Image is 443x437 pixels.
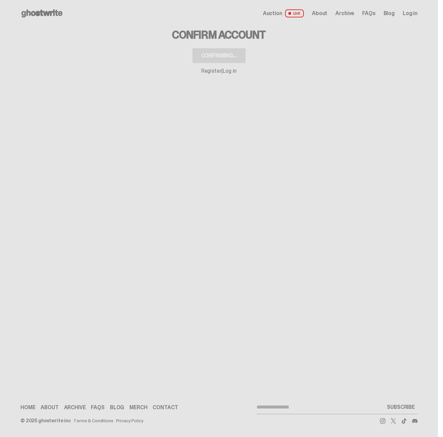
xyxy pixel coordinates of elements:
a: Register [201,67,222,74]
a: Log in [223,67,237,74]
button: SUBSCRIBE [384,400,418,414]
span: LIVE [285,9,304,17]
a: About [41,405,58,410]
a: FAQs [91,405,104,410]
a: Auction LIVE [263,9,304,17]
div: © 2025 ghostwrite inc [20,418,71,423]
a: Log in [403,11,418,16]
a: Home [20,405,35,410]
a: Privacy Policy [116,418,144,423]
a: Archive [64,405,86,410]
a: About [312,11,327,16]
a: FAQs [362,11,375,16]
a: Terms & Conditions [73,418,113,423]
a: Contact [153,405,178,410]
a: Blog [384,11,395,16]
a: Blog [110,405,124,410]
h3: Confirm Account [172,29,266,40]
a: Archive [335,11,354,16]
span: Auction [263,11,282,16]
p: | [201,68,237,74]
a: Merch [129,405,147,410]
